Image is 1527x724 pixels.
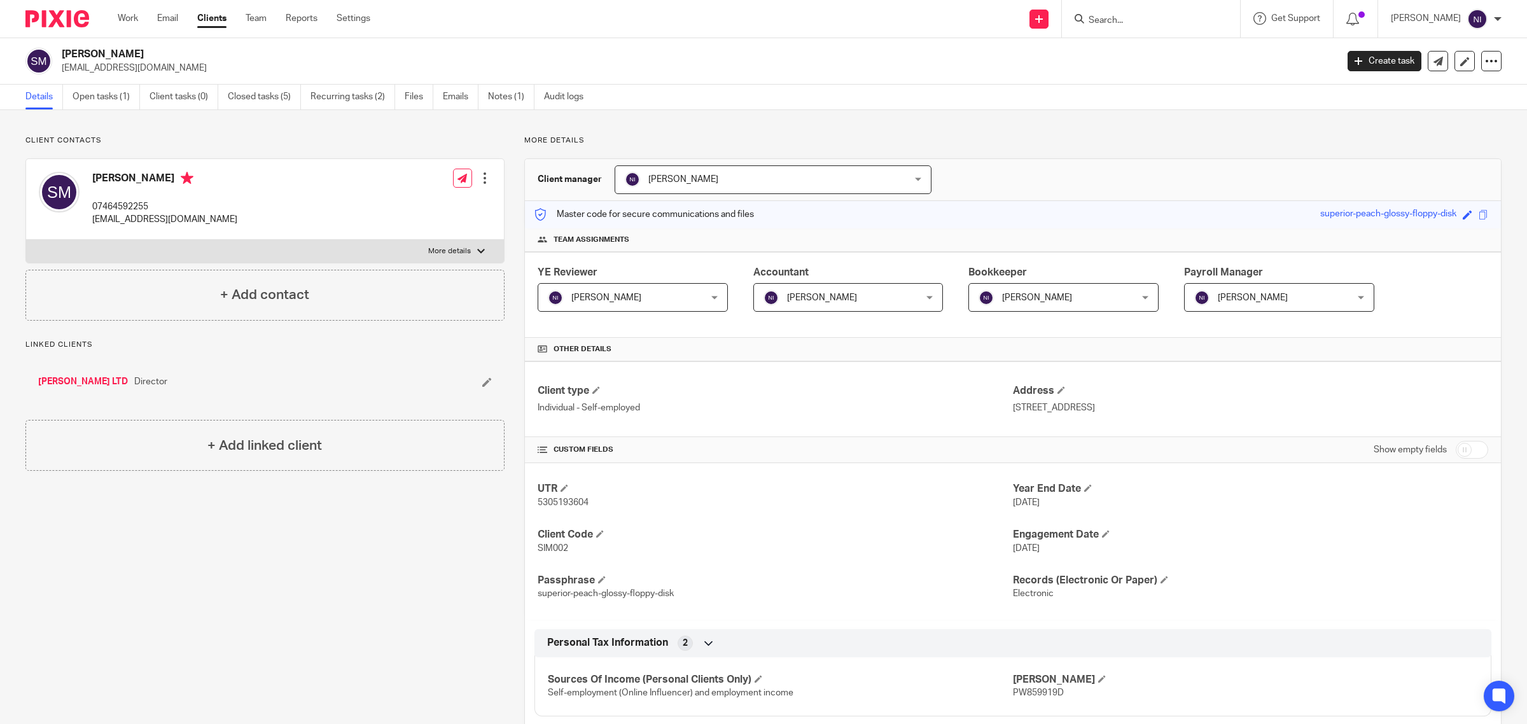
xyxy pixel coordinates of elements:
[554,235,629,245] span: Team assignments
[1013,498,1040,507] span: [DATE]
[73,85,140,109] a: Open tasks (1)
[538,401,1013,414] p: Individual - Self-employed
[92,213,237,226] p: [EMAIL_ADDRESS][DOMAIN_NAME]
[538,173,602,186] h3: Client manager
[538,528,1013,541] h4: Client Code
[625,172,640,187] img: svg%3E
[1013,589,1054,598] span: Electronic
[1013,401,1488,414] p: [STREET_ADDRESS]
[763,290,779,305] img: svg%3E
[547,636,668,650] span: Personal Tax Information
[228,85,301,109] a: Closed tasks (5)
[1002,293,1072,302] span: [PERSON_NAME]
[979,290,994,305] img: svg%3E
[405,85,433,109] a: Files
[25,10,89,27] img: Pixie
[1374,443,1447,456] label: Show empty fields
[648,175,718,184] span: [PERSON_NAME]
[538,574,1013,587] h4: Passphrase
[92,200,237,213] p: 07464592255
[1391,12,1461,25] p: [PERSON_NAME]
[337,12,370,25] a: Settings
[1013,574,1488,587] h4: Records (Electronic Or Paper)
[157,12,178,25] a: Email
[544,85,593,109] a: Audit logs
[25,340,505,350] p: Linked clients
[118,12,138,25] a: Work
[1194,290,1210,305] img: svg%3E
[197,12,227,25] a: Clients
[246,12,267,25] a: Team
[538,267,597,277] span: YE Reviewer
[538,482,1013,496] h4: UTR
[571,293,641,302] span: [PERSON_NAME]
[92,172,237,188] h4: [PERSON_NAME]
[310,85,395,109] a: Recurring tasks (2)
[548,688,793,697] span: Self-employment (Online Influencer) and employment income
[181,172,193,184] i: Primary
[488,85,534,109] a: Notes (1)
[538,498,589,507] span: 5305193604
[443,85,478,109] a: Emails
[207,436,322,456] h4: + Add linked client
[1184,267,1263,277] span: Payroll Manager
[1013,384,1488,398] h4: Address
[25,136,505,146] p: Client contacts
[534,208,754,221] p: Master code for secure communications and files
[1013,482,1488,496] h4: Year End Date
[1218,293,1288,302] span: [PERSON_NAME]
[134,375,167,388] span: Director
[220,285,309,305] h4: + Add contact
[428,246,471,256] p: More details
[1087,15,1202,27] input: Search
[1320,207,1456,222] div: superior-peach-glossy-floppy-disk
[538,589,674,598] span: superior-peach-glossy-floppy-disk
[683,637,688,650] span: 2
[548,673,1013,686] h4: Sources Of Income (Personal Clients Only)
[548,290,563,305] img: svg%3E
[1271,14,1320,23] span: Get Support
[554,344,611,354] span: Other details
[62,62,1328,74] p: [EMAIL_ADDRESS][DOMAIN_NAME]
[538,445,1013,455] h4: CUSTOM FIELDS
[787,293,857,302] span: [PERSON_NAME]
[968,267,1027,277] span: Bookkeeper
[1348,51,1421,71] a: Create task
[150,85,218,109] a: Client tasks (0)
[524,136,1502,146] p: More details
[25,48,52,74] img: svg%3E
[1467,9,1488,29] img: svg%3E
[538,384,1013,398] h4: Client type
[1013,528,1488,541] h4: Engagement Date
[25,85,63,109] a: Details
[286,12,317,25] a: Reports
[1013,673,1478,686] h4: [PERSON_NAME]
[753,267,809,277] span: Accountant
[1013,544,1040,553] span: [DATE]
[38,375,128,388] a: [PERSON_NAME] LTD
[62,48,1075,61] h2: [PERSON_NAME]
[538,544,568,553] span: SIM002
[1013,688,1064,697] span: PW859919D
[39,172,80,212] img: svg%3E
